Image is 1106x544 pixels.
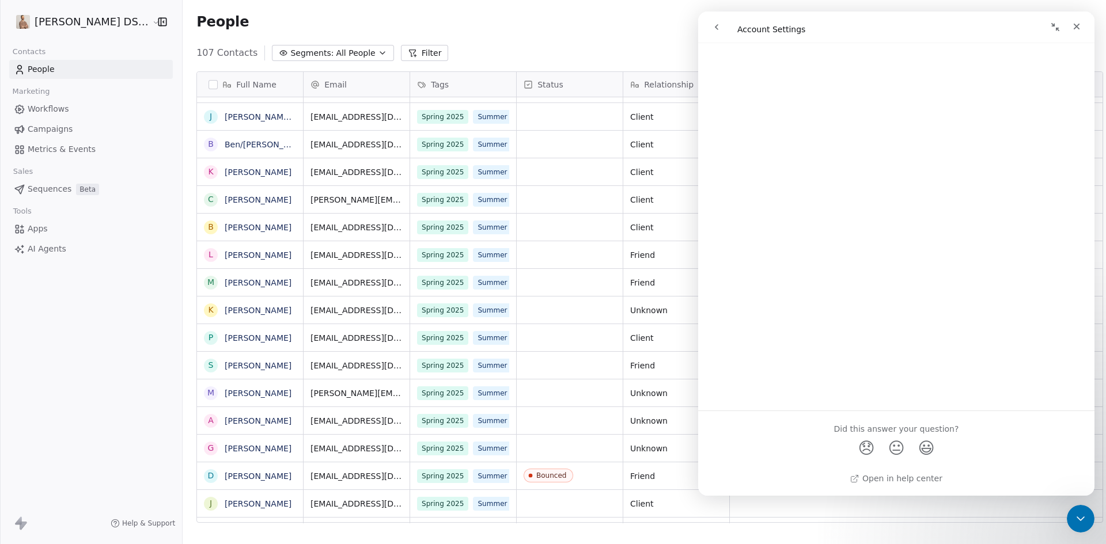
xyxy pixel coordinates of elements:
[474,165,532,179] span: Summer 2025
[35,14,149,29] span: [PERSON_NAME] DS Realty
[417,303,468,317] span: Spring 2025
[225,140,310,149] a: Ben/[PERSON_NAME]
[197,97,304,523] div: grid
[76,184,99,195] span: Beta
[474,220,532,234] span: Summer 2025
[1067,505,1094,532] iframe: Intercom live chat
[236,79,276,90] span: Full Name
[417,110,468,124] span: Spring 2025
[431,79,449,90] span: Tags
[310,470,403,482] span: [EMAIL_ADDRESS][DOMAIN_NAME]
[225,444,291,453] a: [PERSON_NAME]
[28,243,66,255] span: AI Agents
[16,15,30,29] img: Daniel%20Simpson%20Social%20Media%20Profile%20Picture%201080x1080%20Option%201.png
[474,442,532,455] span: Summer 2025
[208,414,214,427] div: A
[310,166,403,178] span: [EMAIL_ADDRESS][DOMAIN_NAME]
[417,497,468,511] span: Spring 2025
[474,276,532,290] span: Summer 2025
[630,360,722,371] span: Friend
[8,163,38,180] span: Sales
[9,219,173,238] a: Apps
[9,239,173,258] a: AI Agents
[630,166,722,178] span: Client
[401,45,449,61] button: Filter
[304,97,1104,523] div: grid
[28,103,69,115] span: Workflows
[474,110,532,124] span: Summer 2025
[630,443,722,454] span: Unknown
[225,361,291,370] a: [PERSON_NAME]
[196,46,257,60] span: 107 Contacts
[474,193,532,207] span: Summer 2025
[28,223,48,235] span: Apps
[304,72,410,97] div: Email
[209,359,214,371] div: s
[225,168,291,177] a: [PERSON_NAME]
[537,79,563,90] span: Status
[8,203,36,220] span: Tools
[630,277,722,288] span: Friend
[474,331,532,345] span: Summer 2025
[536,471,566,480] div: Bounced
[310,305,403,316] span: [EMAIL_ADDRESS][DOMAIN_NAME]
[324,79,347,90] span: Email
[698,12,1094,496] iframe: To enrich screen reader interactions, please activate Accessibility in Grammarly extension settings
[7,43,51,60] span: Contacts
[208,470,214,482] div: D
[417,138,468,151] span: Spring 2025
[28,63,55,75] span: People
[623,72,729,97] div: Relationship
[225,278,291,287] a: [PERSON_NAME]
[474,497,532,511] span: Summer 2025
[417,469,468,483] span: Spring 2025
[517,72,623,97] div: Status
[417,276,468,290] span: Spring 2025
[210,497,212,509] div: J
[310,139,403,150] span: [EMAIL_ADDRESS][DOMAIN_NAME]
[630,332,722,344] span: Client
[310,111,403,123] span: [EMAIL_ADDRESS][DOMAIN_NAME]
[207,276,214,288] div: M
[310,332,403,344] span: [EMAIL_ADDRESS][DOMAIN_NAME]
[630,498,722,509] span: Client
[417,165,468,179] span: Spring 2025
[630,415,722,427] span: Unknown
[474,386,532,400] span: Summer 2025
[417,220,468,234] span: Spring 2025
[111,519,175,528] a: Help & Support
[225,306,291,315] a: [PERSON_NAME]
[644,79,694,90] span: Relationship
[417,331,468,345] span: Spring 2025
[209,249,213,261] div: L
[9,140,173,159] a: Metrics & Events
[310,387,403,399] span: [PERSON_NAME][EMAIL_ADDRESS][DOMAIN_NAME]
[474,359,532,372] span: Summer 2025
[410,72,516,97] div: Tags
[417,442,468,455] span: Spring 2025
[225,389,291,398] a: [PERSON_NAME]
[207,387,214,399] div: m
[7,83,55,100] span: Marketing
[630,305,722,316] span: Unknown
[474,469,532,483] span: Summer 2025
[208,221,214,233] div: B
[417,414,468,428] span: Spring 2025
[14,12,145,32] button: [PERSON_NAME] DS Realty
[9,100,173,119] a: Workflows
[28,143,96,155] span: Metrics & Events
[630,139,722,150] span: Client
[417,193,468,207] span: Spring 2025
[310,360,403,371] span: [EMAIL_ADDRESS][DOMAIN_NAME]
[196,13,249,31] span: People
[630,111,722,123] span: Client
[310,249,403,261] span: [EMAIL_ADDRESS][DOMAIN_NAME]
